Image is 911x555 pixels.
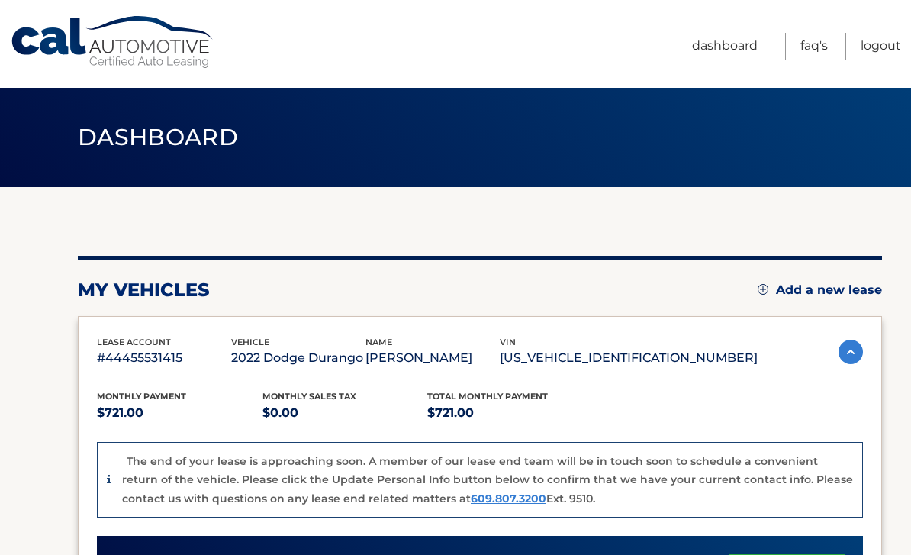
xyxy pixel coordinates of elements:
[500,347,758,369] p: [US_VEHICLE_IDENTIFICATION_NUMBER]
[262,391,356,402] span: Monthly sales Tax
[97,347,231,369] p: #44455531415
[758,282,882,298] a: Add a new lease
[758,284,768,295] img: add.svg
[97,391,186,402] span: Monthly Payment
[500,337,516,347] span: vin
[262,402,428,424] p: $0.00
[97,337,171,347] span: lease account
[231,347,365,369] p: 2022 Dodge Durango
[10,15,216,69] a: Cal Automotive
[861,33,901,60] a: Logout
[97,402,262,424] p: $721.00
[427,391,548,402] span: Total Monthly Payment
[78,123,238,151] span: Dashboard
[365,337,392,347] span: name
[800,33,828,60] a: FAQ's
[231,337,269,347] span: vehicle
[692,33,758,60] a: Dashboard
[122,454,853,505] p: The end of your lease is approaching soon. A member of our lease end team will be in touch soon t...
[839,340,863,364] img: accordion-active.svg
[78,279,210,302] h2: my vehicles
[427,402,593,424] p: $721.00
[471,492,546,505] a: 609.807.3200
[365,347,500,369] p: [PERSON_NAME]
